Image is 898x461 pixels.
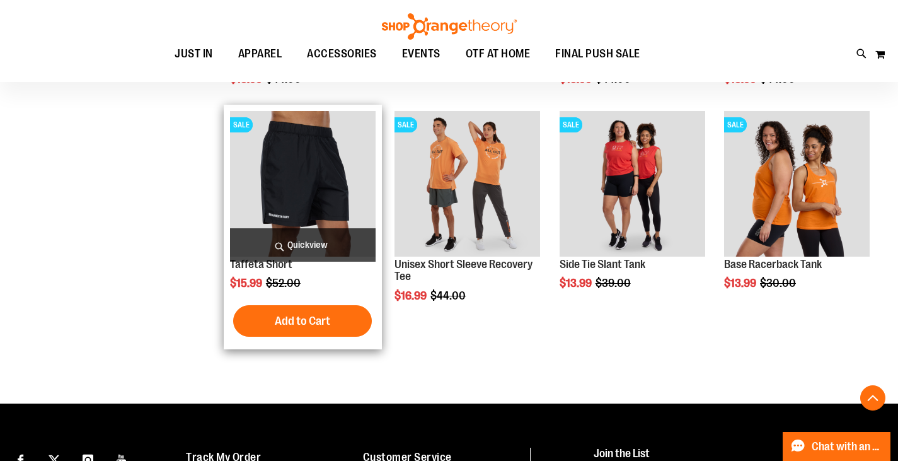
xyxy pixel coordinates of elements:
span: JUST IN [175,40,213,68]
a: Product image for Taffeta ShortSALESALE [230,111,376,259]
span: Add to Cart [275,314,330,328]
span: $15.99 [230,277,264,289]
img: Unisex Short Sleeve Recovery Tee primary image [394,111,540,257]
span: Chat with an Expert [812,441,883,453]
img: Product image for Taffeta Short [230,111,376,257]
div: product [553,105,711,322]
img: Shop Orangetheory [380,13,519,40]
a: Unisex Short Sleeve Recovery Tee primary imageSALESALE [394,111,540,259]
button: Chat with an Expert [783,432,891,461]
a: Base Racerback Tank [724,258,822,271]
span: $16.99 [394,289,429,302]
span: SALE [560,117,582,132]
a: APPAREL [226,40,295,69]
a: Taffeta Short [230,258,292,271]
a: Side Tie Slant TankSALESALE [560,111,705,259]
span: $39.00 [596,277,633,289]
span: $52.00 [266,277,302,289]
a: EVENTS [389,40,453,69]
a: FINAL PUSH SALE [543,40,653,68]
a: JUST IN [162,40,226,69]
a: Quickview [230,228,376,262]
span: ACCESSORIES [307,40,377,68]
span: $13.99 [560,277,594,289]
span: SALE [724,117,747,132]
span: SALE [230,117,253,132]
span: FINAL PUSH SALE [555,40,640,68]
img: Base Racerback Tank [724,111,870,257]
div: product [224,105,382,350]
a: Base Racerback TankSALESALE [724,111,870,259]
span: APPAREL [238,40,282,68]
span: OTF AT HOME [466,40,531,68]
div: product [718,105,876,322]
button: Add to Cart [233,305,372,337]
span: EVENTS [402,40,440,68]
span: $30.00 [760,277,798,289]
span: $13.99 [724,277,758,289]
button: Back To Top [860,385,885,411]
a: Unisex Short Sleeve Recovery Tee [394,258,532,283]
img: Side Tie Slant Tank [560,111,705,257]
a: Side Tie Slant Tank [560,258,645,271]
a: OTF AT HOME [453,40,543,69]
a: ACCESSORIES [294,40,389,69]
div: product [388,105,546,335]
span: $44.00 [430,289,468,302]
span: SALE [394,117,417,132]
